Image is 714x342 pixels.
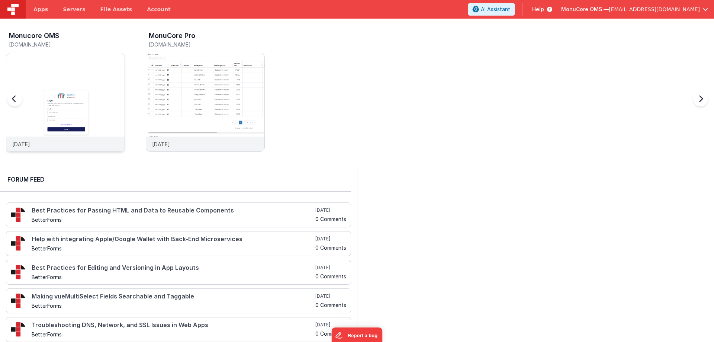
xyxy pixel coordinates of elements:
a: Best Practices for Passing HTML and Data to Reusable Components BetterForms [DATE] 0 Comments [6,202,351,227]
h4: Troubleshooting DNS, Network, and SSL Issues in Web Apps [32,322,314,329]
p: [DATE] [152,140,170,148]
h3: Monucore OMS [9,32,59,39]
h5: 0 Comments [315,331,346,336]
h5: 0 Comments [315,274,346,279]
h5: [DATE] [315,207,346,213]
span: Help [532,6,544,13]
a: Best Practices for Editing and Versioning in App Layouts BetterForms [DATE] 0 Comments [6,260,351,285]
h4: Help with integrating Apple/Google Wallet with Back-End Microservices [32,236,314,243]
h5: [DATE] [315,236,346,242]
img: 295_2.png [11,293,26,308]
img: 295_2.png [11,322,26,337]
h5: [DOMAIN_NAME] [9,42,125,47]
a: Making vueMultiSelect Fields Searchable and Taggable BetterForms [DATE] 0 Comments [6,288,351,313]
h5: [DATE] [315,293,346,299]
h5: [DATE] [315,322,346,328]
span: MonuCore OMS — [561,6,609,13]
h3: MonuCore Pro [149,32,195,39]
h5: BetterForms [32,217,314,223]
h4: Best Practices for Passing HTML and Data to Reusable Components [32,207,314,214]
h5: BetterForms [32,274,314,280]
h4: Making vueMultiSelect Fields Searchable and Taggable [32,293,314,300]
h2: Forum Feed [7,175,344,184]
span: Apps [33,6,48,13]
img: 295_2.png [11,265,26,279]
button: AI Assistant [468,3,515,16]
a: Troubleshooting DNS, Network, and SSL Issues in Web Apps BetterForms [DATE] 0 Comments [6,317,351,342]
h5: 0 Comments [315,245,346,250]
h5: BetterForms [32,303,314,309]
button: MonuCore OMS — [EMAIL_ADDRESS][DOMAIN_NAME] [561,6,708,13]
span: [EMAIL_ADDRESS][DOMAIN_NAME] [609,6,700,13]
h5: [DOMAIN_NAME] [149,42,265,47]
span: Servers [63,6,85,13]
h5: BetterForms [32,246,314,251]
img: 295_2.png [11,207,26,222]
h5: BetterForms [32,332,314,337]
h5: 0 Comments [315,302,346,308]
h5: [DATE] [315,265,346,271]
h5: 0 Comments [315,216,346,222]
img: 295_2.png [11,236,26,251]
a: Help with integrating Apple/Google Wallet with Back-End Microservices BetterForms [DATE] 0 Comments [6,231,351,256]
h4: Best Practices for Editing and Versioning in App Layouts [32,265,314,271]
span: File Assets [100,6,132,13]
span: AI Assistant [481,6,510,13]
